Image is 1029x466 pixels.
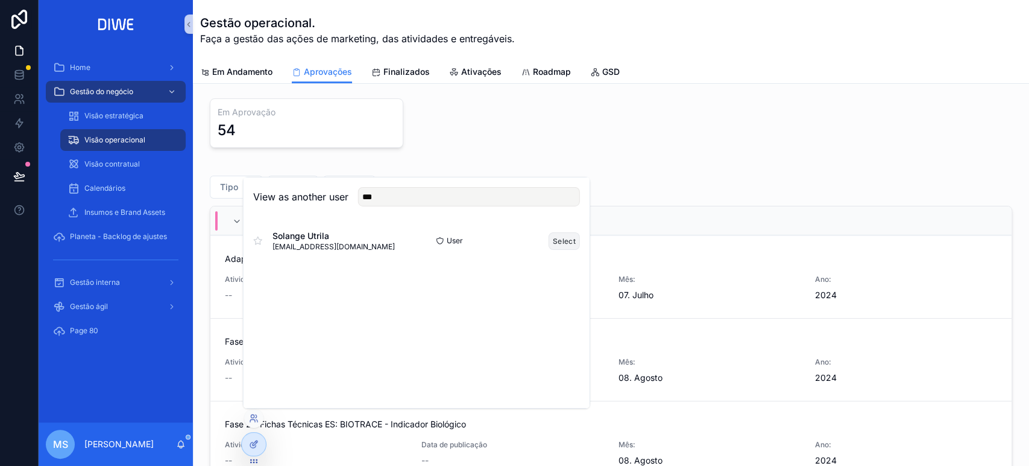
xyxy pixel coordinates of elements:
[521,61,571,85] a: Roadmap
[815,289,837,301] span: 2024
[60,177,186,199] a: Calendários
[84,208,165,217] span: Insumos e Brand Assets
[225,289,232,301] span: --
[618,357,801,367] span: Mês:
[533,66,571,78] span: Roadmap
[46,57,186,78] a: Home
[70,302,108,311] span: Gestão ágil
[84,135,145,145] span: Visão operacional
[225,440,407,450] span: Atividade:
[461,66,502,78] span: Ativações
[60,153,186,175] a: Visão contratual
[272,230,395,242] span: Solange Utrila
[618,289,653,301] span: 07. Julho
[84,111,143,121] span: Visão estratégica
[60,129,186,151] a: Visão operacional
[590,61,620,85] a: GSD
[46,81,186,103] a: Gestão do negócio
[815,357,997,367] span: Ano:
[602,66,620,78] span: GSD
[225,418,997,430] span: Fase 2 - Fichas Técnicas ES: BIOTRACE - Indicador Biológico
[292,61,352,84] a: Aprovações
[268,176,318,199] button: Select Button
[447,236,463,246] span: User
[53,437,68,452] span: MS
[383,66,430,78] span: Finalizados
[84,438,154,450] p: [PERSON_NAME]
[618,372,662,384] span: 08. Agosto
[225,253,997,265] span: Adaptação do PPT - ES
[84,184,125,193] span: Calendários
[200,61,272,85] a: Em Andamento
[618,275,801,284] span: Mês:
[253,190,348,204] h2: View as another user
[212,66,272,78] span: Em Andamento
[218,121,236,140] div: 54
[210,235,1012,318] a: Adaptação do PPT - ESAtividade:--Data de publicação--Mês:07. JulhoAno:2024
[210,318,1012,401] a: Fase 2 - Fichas Técnicas ES: BIOTRACE - Dispositivo de Desafío de ProcesoAtividade:--Data de publ...
[60,105,186,127] a: Visão estratégica
[218,106,395,118] h3: Em Aprovação
[46,226,186,247] a: Planeta - Backlog de ajustes
[46,272,186,293] a: Gestão interna
[225,336,997,348] span: Fase 2 - Fichas Técnicas ES: BIOTRACE - Dispositivo de Desafío de Proceso
[272,242,395,252] span: [EMAIL_ADDRESS][DOMAIN_NAME]
[220,181,238,193] span: Tipo
[70,232,167,241] span: Planeta - Backlog de ajustes
[815,275,997,284] span: Ano:
[618,440,801,450] span: Mês:
[549,232,580,249] button: Select
[225,275,407,284] span: Atividade:
[815,440,997,450] span: Ano:
[815,372,837,384] span: 2024
[371,61,430,85] a: Finalizados
[200,14,515,31] h1: Gestão operacional.
[225,372,232,384] span: --
[421,440,603,450] span: Data de publicação
[39,48,193,357] div: scrollable content
[304,66,352,78] span: Aprovações
[46,296,186,318] a: Gestão ágil
[46,320,186,342] a: Page 80
[70,63,90,72] span: Home
[210,176,263,199] button: Select Button
[70,278,120,287] span: Gestão interna
[70,326,98,336] span: Page 80
[449,61,502,85] a: Ativações
[225,357,407,367] span: Atividade:
[84,159,140,169] span: Visão contratual
[60,202,186,223] a: Insumos e Brand Assets
[200,31,515,46] span: Faça a gestão das ações de marketing, das atividades e entregáveis.
[94,14,138,34] img: App logo
[323,176,376,199] button: Select Button
[70,87,133,97] span: Gestão do negócio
